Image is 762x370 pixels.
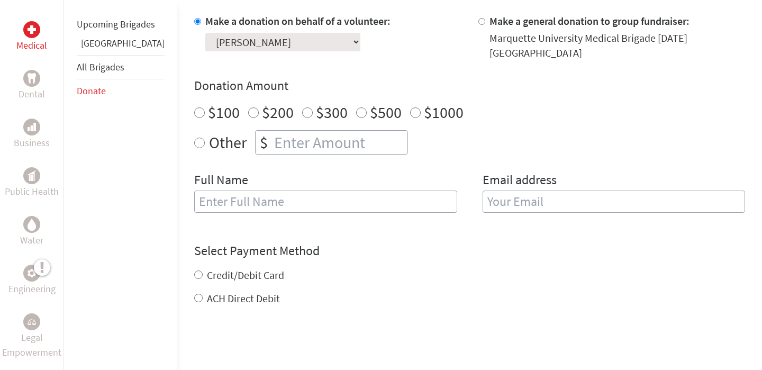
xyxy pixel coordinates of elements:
a: DentalDental [19,70,45,102]
li: Upcoming Brigades [77,13,165,36]
li: Donate [77,79,165,103]
img: Water [28,218,36,230]
div: Legal Empowerment [23,313,40,330]
img: Public Health [28,170,36,181]
li: All Brigades [77,55,165,79]
p: Public Health [5,184,59,199]
label: Credit/Debit Card [207,268,284,282]
a: Upcoming Brigades [77,18,155,30]
a: MedicalMedical [16,21,47,53]
p: Water [20,233,43,248]
input: Enter Full Name [194,191,457,213]
a: All Brigades [77,61,124,73]
li: Panama [77,36,165,55]
input: Enter Amount [272,131,407,154]
label: $300 [316,102,348,122]
a: Donate [77,85,106,97]
div: Dental [23,70,40,87]
label: Email address [483,172,557,191]
img: Legal Empowerment [28,319,36,325]
img: Business [28,123,36,131]
label: $500 [370,102,402,122]
label: Other [209,130,247,155]
label: $100 [208,102,240,122]
iframe: reCAPTCHA [194,327,355,368]
label: Make a donation on behalf of a volunteer: [205,14,391,28]
div: $ [256,131,272,154]
input: Your Email [483,191,746,213]
div: Business [23,119,40,136]
p: Legal Empowerment [2,330,61,360]
h4: Select Payment Method [194,242,745,259]
p: Business [14,136,50,150]
label: Make a general donation to group fundraiser: [489,14,690,28]
a: Legal EmpowermentLegal Empowerment [2,313,61,360]
label: $1000 [424,102,464,122]
label: Full Name [194,172,248,191]
img: Engineering [28,269,36,277]
a: WaterWater [20,216,43,248]
a: BusinessBusiness [14,119,50,150]
div: Medical [23,21,40,38]
p: Engineering [8,282,56,296]
div: Water [23,216,40,233]
h4: Donation Amount [194,77,745,94]
a: Public HealthPublic Health [5,167,59,199]
a: EngineeringEngineering [8,265,56,296]
a: [GEOGRAPHIC_DATA] [81,37,165,49]
label: $200 [262,102,294,122]
div: Engineering [23,265,40,282]
div: Marquette University Medical Brigade [DATE] [GEOGRAPHIC_DATA] [489,31,746,60]
p: Dental [19,87,45,102]
img: Medical [28,25,36,34]
img: Dental [28,73,36,83]
p: Medical [16,38,47,53]
div: Public Health [23,167,40,184]
label: ACH Direct Debit [207,292,280,305]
